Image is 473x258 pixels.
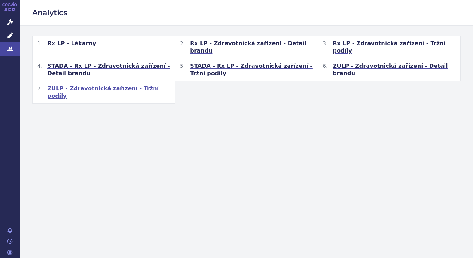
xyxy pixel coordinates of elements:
[175,58,318,81] button: STADA - Rx LP - Zdravotnická zařízení - Tržní podíly
[33,81,175,104] button: ZULP - Zdravotnická zařízení - Tržní podíly
[333,40,455,54] span: Rx LP - Zdravotnická zařízení - Tržní podíly
[47,40,96,47] span: Rx LP - Lékárny
[33,36,175,58] button: Rx LP - Lékárny
[47,85,170,100] span: ZULP - Zdravotnická zařízení - Tržní podíly
[190,40,313,54] span: Rx LP - Zdravotnická zařízení - Detail brandu
[333,62,455,77] span: ZULP - Zdravotnická zařízení - Detail brandu
[190,62,313,77] span: STADA - Rx LP - Zdravotnická zařízení - Tržní podíly
[318,58,461,81] button: ZULP - Zdravotnická zařízení - Detail brandu
[318,36,461,58] button: Rx LP - Zdravotnická zařízení - Tržní podíly
[32,7,461,18] h2: Analytics
[33,58,175,81] button: STADA - Rx LP - Zdravotnická zařízení - Detail brandu
[175,36,318,58] button: Rx LP - Zdravotnická zařízení - Detail brandu
[47,62,170,77] span: STADA - Rx LP - Zdravotnická zařízení - Detail brandu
